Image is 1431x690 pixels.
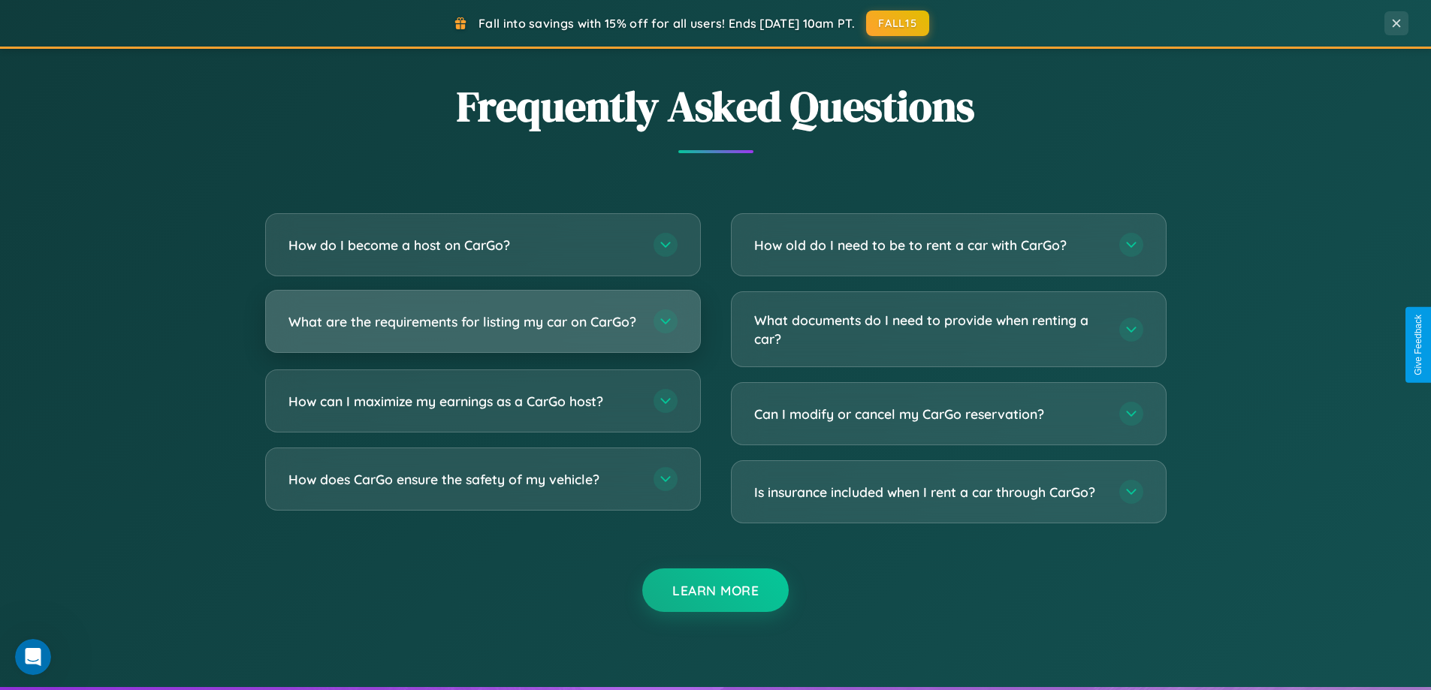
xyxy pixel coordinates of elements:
h2: Frequently Asked Questions [265,77,1167,135]
h3: How do I become a host on CarGo? [288,236,639,255]
h3: How does CarGo ensure the safety of my vehicle? [288,470,639,489]
span: Fall into savings with 15% off for all users! Ends [DATE] 10am PT. [479,16,855,31]
div: Give Feedback [1413,315,1423,375]
h3: Is insurance included when I rent a car through CarGo? [754,483,1104,502]
h3: Can I modify or cancel my CarGo reservation? [754,405,1104,423]
h3: How can I maximize my earnings as a CarGo host? [288,392,639,411]
h3: What documents do I need to provide when renting a car? [754,311,1104,348]
button: FALL15 [866,11,929,36]
iframe: Intercom live chat [15,639,51,675]
button: Learn More [642,568,789,612]
h3: What are the requirements for listing my car on CarGo? [288,312,639,331]
h3: How old do I need to be to rent a car with CarGo? [754,236,1104,255]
